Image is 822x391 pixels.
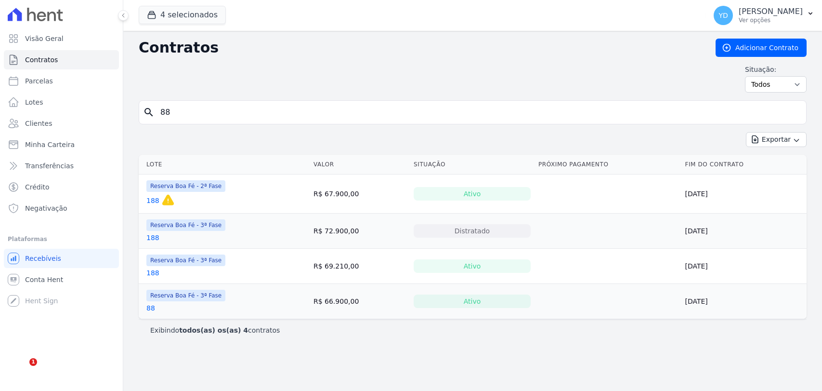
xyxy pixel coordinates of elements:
a: Lotes [4,93,119,112]
button: YD [PERSON_NAME] Ver opções [706,2,822,29]
a: Recebíveis [4,249,119,268]
a: 188 [146,196,159,205]
a: Contratos [4,50,119,69]
p: Exibindo contratos [150,325,280,335]
span: Recebíveis [25,254,61,263]
div: Plataformas [8,233,115,245]
a: 188 [146,268,159,278]
b: todos(as) os(as) 4 [179,326,248,334]
a: Minha Carteira [4,135,119,154]
div: Ativo [414,259,531,273]
a: Transferências [4,156,119,175]
a: Visão Geral [4,29,119,48]
input: Buscar por nome do lote [155,103,802,122]
span: Minha Carteira [25,140,75,149]
a: 188 [146,233,159,243]
span: 1 [29,358,37,366]
button: Exportar [746,132,807,147]
a: Negativação [4,199,119,218]
a: Parcelas [4,71,119,91]
p: Ver opções [739,16,803,24]
th: Próximo Pagamento [535,155,681,175]
button: 4 selecionados [139,6,226,24]
a: Adicionar Contrato [716,39,807,57]
td: R$ 72.900,00 [310,214,410,249]
a: Crédito [4,177,119,197]
div: Ativo [414,295,531,308]
td: R$ 67.900,00 [310,175,410,214]
div: Ativo [414,187,531,201]
p: [PERSON_NAME] [739,7,803,16]
a: Clientes [4,114,119,133]
span: Parcelas [25,76,53,86]
td: [DATE] [681,214,807,249]
h2: Contratos [139,39,700,56]
th: Valor [310,155,410,175]
span: Reserva Boa Fé - 3ª Fase [146,290,225,301]
th: Lote [139,155,310,175]
th: Situação [410,155,535,175]
a: 88 [146,303,155,313]
td: [DATE] [681,175,807,214]
td: R$ 66.900,00 [310,284,410,319]
td: [DATE] [681,284,807,319]
td: [DATE] [681,249,807,284]
span: Clientes [25,119,52,128]
span: Negativação [25,203,67,213]
span: Crédito [25,182,50,192]
span: YD [718,12,728,19]
div: Distratado [414,224,531,238]
span: Reserva Boa Fé - 3ª Fase [146,255,225,266]
span: Conta Hent [25,275,63,284]
span: Reserva Boa Fé - 2ª Fase [146,180,225,192]
span: Lotes [25,97,43,107]
span: Contratos [25,55,58,65]
span: Visão Geral [25,34,64,43]
label: Situação: [745,65,807,74]
td: R$ 69.210,00 [310,249,410,284]
a: Conta Hent [4,270,119,289]
span: Transferências [25,161,74,171]
th: Fim do Contrato [681,155,807,175]
span: Reserva Boa Fé - 3ª Fase [146,219,225,231]
iframe: Intercom live chat [10,358,33,381]
i: search [143,107,155,118]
